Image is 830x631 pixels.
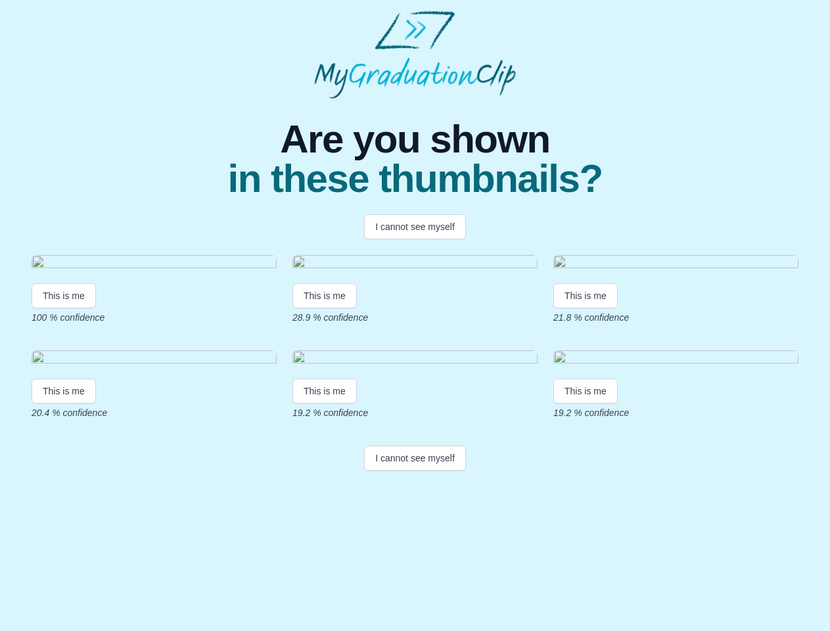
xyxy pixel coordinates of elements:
button: This is me [32,283,96,308]
img: 3dbd720bd40f050f08747c1452197d3c1689ed72.gif [32,350,277,368]
button: This is me [32,379,96,404]
img: 0768a53843f85fa84e928d52e8cab968f34c3dca.gif [553,350,798,368]
p: 19.2 % confidence [292,406,538,419]
img: c21a65adcfe71768250e10656fef5e20188f2353.gif [553,255,798,273]
span: in these thumbnails? [227,159,602,199]
button: I cannot see myself [364,214,466,239]
span: Are you shown [227,120,602,159]
img: 502f7a7f0c75e0b58c5787021b668d0424f6acd0.gif [292,350,538,368]
button: I cannot see myself [364,446,466,471]
button: This is me [553,379,618,404]
img: 7bca052a1883c19f9e09c36566cbac98ed81e106.gif [32,255,277,273]
p: 28.9 % confidence [292,311,538,324]
p: 21.8 % confidence [553,311,798,324]
p: 20.4 % confidence [32,406,277,419]
img: MyGraduationClip [314,11,517,99]
button: This is me [553,283,618,308]
img: 55a248fe3e6f02e9460fbad729e2c82f082e8976.gif [292,255,538,273]
button: This is me [292,283,357,308]
p: 100 % confidence [32,311,277,324]
button: This is me [292,379,357,404]
p: 19.2 % confidence [553,406,798,419]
